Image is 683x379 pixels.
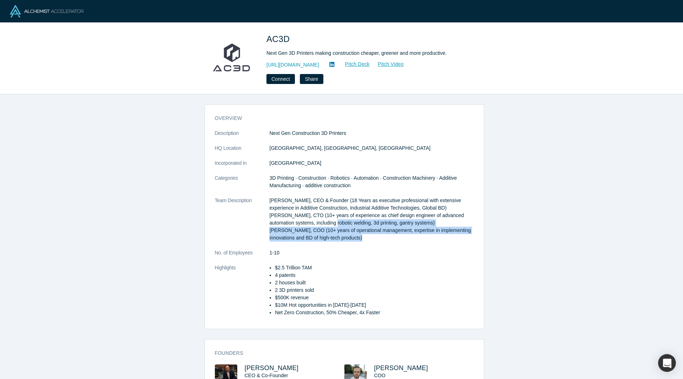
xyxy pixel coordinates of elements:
a: Pitch Video [370,60,404,68]
dt: HQ Location [215,144,270,159]
dd: 1-10 [270,249,474,257]
dd: [GEOGRAPHIC_DATA], [GEOGRAPHIC_DATA], [GEOGRAPHIC_DATA] [270,144,474,152]
button: Share [300,74,323,84]
a: [PERSON_NAME] [245,364,299,372]
span: AC3D [266,34,292,44]
dt: No. of Employees [215,249,270,264]
a: [URL][DOMAIN_NAME] [266,61,319,69]
h3: Founders [215,349,464,357]
li: $2.5 Trillion TAM [275,264,474,272]
dd: [GEOGRAPHIC_DATA] [270,159,474,167]
div: Next Gen 3D Printers making construction cheaper, greener and more productive. [266,49,466,57]
dt: Description [215,130,270,144]
span: COO [374,373,386,378]
li: 2 houses built [275,279,474,286]
li: Net Zero Construction, 50% Cheaper, 4x Faster [275,309,474,316]
img: AC3D's Logo [207,33,256,83]
p: Next Gen Construction 3D Printers [270,130,474,137]
dt: Highlights [215,264,270,324]
dt: Team Description [215,197,270,249]
p: [PERSON_NAME], CEO & Founder (18 Years as executive professional with extensive experience in Add... [270,197,474,242]
span: 3D Printing · Construction · Robotics · Automation · Construction Machinery · Additive Manufactur... [270,175,457,188]
a: Pitch Deck [337,60,370,68]
h3: overview [215,115,464,122]
li: $500K revenue [275,294,474,301]
li: 2 3D printers sold [275,286,474,294]
dt: Categories [215,174,270,197]
li: $10M Hot opportunities in [DATE]-[DATE] [275,301,474,309]
li: 4 patents [275,272,474,279]
span: CEO & Co-Founder [245,373,288,378]
img: Alchemist Logo [10,5,84,17]
dt: Incorporated in [215,159,270,174]
button: Connect [266,74,295,84]
a: [PERSON_NAME] [374,364,428,372]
